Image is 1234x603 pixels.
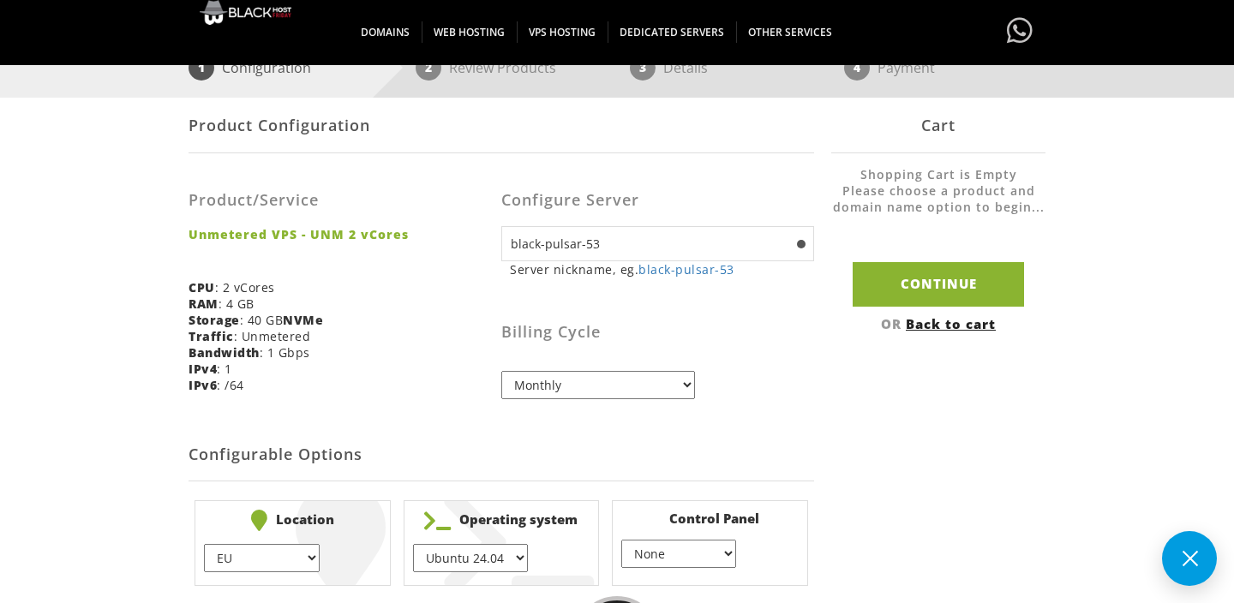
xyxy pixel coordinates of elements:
[222,55,311,81] p: Configuration
[501,192,814,209] h3: Configure Server
[449,55,556,81] p: Review Products
[189,344,260,361] b: Bandwidth
[189,377,217,393] b: IPv6
[853,262,1024,306] input: Continue
[189,98,814,153] div: Product Configuration
[510,261,814,278] small: Server nickname, eg.
[413,510,590,531] b: Operating system
[416,55,441,81] span: 2
[349,21,422,43] span: DOMAINS
[517,21,608,43] span: VPS HOSTING
[189,166,501,406] div: : 2 vCores : 4 GB : 40 GB : Unmetered : 1 Gbps : 1 : /64
[189,192,488,209] h3: Product/Service
[189,328,234,344] b: Traffic
[501,226,814,261] input: Hostname
[608,21,737,43] span: DEDICATED SERVERS
[630,55,656,81] span: 3
[189,279,215,296] b: CPU
[736,21,844,43] span: OTHER SERVICES
[638,261,734,278] a: black-pulsar-53
[283,312,323,328] b: NVMe
[204,544,319,572] select: } } } } } }
[831,315,1045,332] div: OR
[413,544,528,572] select: } } } } } } } } } } } } } } } } } } } } }
[878,55,935,81] p: Payment
[189,312,240,328] b: Storage
[831,166,1045,232] li: Shopping Cart is Empty Please choose a product and domain name option to begin...
[189,296,219,312] b: RAM
[189,55,214,81] span: 1
[844,55,870,81] span: 4
[831,98,1045,153] div: Cart
[204,510,381,531] b: Location
[189,226,488,242] strong: Unmetered VPS - UNM 2 vCores
[621,540,736,568] select: } } } }
[189,361,217,377] b: IPv4
[422,21,518,43] span: WEB HOSTING
[621,510,799,527] b: Control Panel
[663,55,708,81] p: Details
[501,324,814,341] h3: Billing Cycle
[189,429,814,481] h2: Configurable Options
